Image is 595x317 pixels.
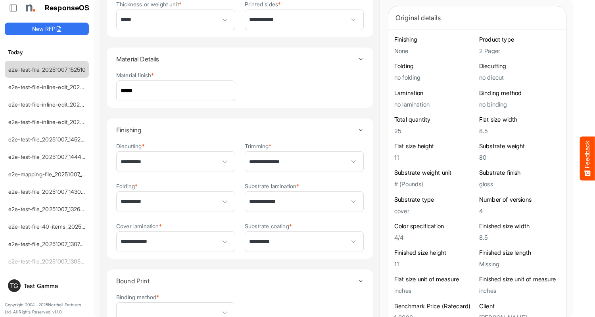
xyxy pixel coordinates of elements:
[479,196,560,204] h6: Number of versions
[116,118,364,141] summary: Toggle content
[479,48,560,54] h5: 2 Pager
[394,287,475,294] h5: inches
[116,55,358,63] h4: Material Details
[479,116,560,124] h6: Flat size width
[394,181,475,187] h5: # (Pounds)
[479,208,560,214] h5: 4
[116,294,159,300] label: Binding method
[394,128,475,134] h5: 25
[479,128,560,134] h5: 8.5
[394,261,475,267] h5: 11
[479,142,560,150] h6: Substrate weight
[8,206,87,212] a: e2e-test-file_20251007_132655
[479,101,560,108] h5: no binding
[8,66,86,73] a: e2e-test-file_20251007_152510
[8,241,87,247] a: e2e-test-file_20251007_130749
[394,208,475,214] h5: cover
[479,62,560,70] h6: Diecutting
[479,302,560,310] h6: Client
[5,48,89,57] h6: Today
[394,249,475,257] h6: Finished size height
[24,283,86,289] div: Test Gamma
[5,23,89,35] button: New RFP
[245,1,281,7] label: Printed sides
[116,143,145,149] label: Diecutting
[479,169,560,177] h6: Substrate finish
[8,136,87,143] a: e2e-test-file_20251007_145239
[245,223,292,229] label: Substrate coating
[394,89,475,97] h6: Lamination
[394,154,475,161] h5: 11
[116,183,138,189] label: Folding
[394,48,475,54] h5: None
[5,302,89,315] p: Copyright 2004 - 2025 Northell Partners Ltd. All Rights Reserved. v 1.1.0
[394,142,475,150] h6: Flat size height
[394,116,475,124] h6: Total quantity
[8,171,98,178] a: e2e-mapping-file_20251007_133137
[479,261,560,267] h5: Missing
[116,1,182,7] label: Thickness or weight unit
[394,222,475,230] h6: Color specification
[8,101,115,108] a: e2e-test-file-inline-edit_20251007_150855
[8,153,88,160] a: e2e-test-file_20251007_144407
[394,36,475,44] h6: Finishing
[10,283,18,289] span: TG
[479,234,560,241] h5: 8.5
[116,269,364,292] summary: Toggle content
[479,154,560,161] h5: 80
[479,249,560,257] h6: Finished size length
[479,36,560,44] h6: Product type
[394,275,475,283] h6: Flat size unit of measure
[479,181,560,187] h5: gloss
[580,137,595,181] button: Feedback
[394,74,475,81] h5: no folding
[116,223,162,229] label: Cover lamination
[394,302,475,310] h6: Benchmark Price (Ratecard)
[245,183,299,189] label: Substrate lamination
[116,48,364,71] summary: Toggle content
[479,222,560,230] h6: Finished size width
[245,143,271,149] label: Trimming
[394,101,475,108] h5: no lamination
[394,169,475,177] h6: Substrate weight unit
[8,188,88,195] a: e2e-test-file_20251007_143038
[394,234,475,241] h5: 4/4
[395,12,559,23] div: Original details
[8,223,112,230] a: e2e-test-file-40-items_20251007_131038
[479,275,560,283] h6: Finished size unit of measure
[394,62,475,70] h6: Folding
[479,287,560,294] h5: inches
[8,118,115,125] a: e2e-test-file-inline-edit_20251007_150549
[8,84,113,90] a: e2e-test-file-inline-edit_20251007_151626
[116,277,358,285] h4: Bound Print
[116,72,154,78] label: Material finish
[479,89,560,97] h6: Binding method
[479,74,560,81] h5: no diecut
[45,4,90,12] h1: ResponseOS
[394,196,475,204] h6: Substrate type
[116,126,358,134] h4: Finishing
